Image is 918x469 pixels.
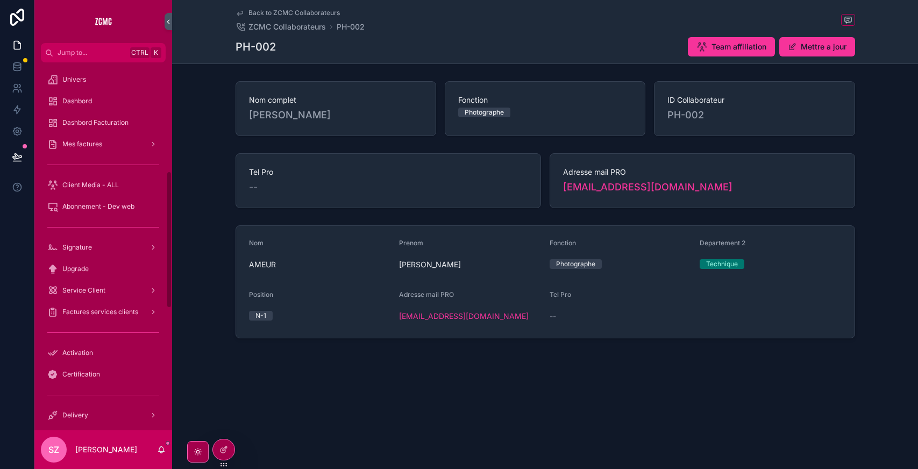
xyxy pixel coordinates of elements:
span: PH-002 [667,108,841,123]
span: Dashbord [62,97,92,105]
a: Back to ZCMC Collaborateurs [236,9,340,17]
span: Tel Pro [249,167,528,177]
span: AMEUR [249,259,391,270]
span: K [152,48,160,57]
a: Factures services clients [41,302,166,322]
span: Activation [62,349,93,357]
span: Delivery [62,411,88,420]
span: [PERSON_NAME] [249,108,423,123]
a: Certification [41,365,166,384]
a: Upgrade [41,259,166,279]
span: -- [550,311,556,322]
span: Fonction [550,239,576,247]
span: Factures services clients [62,308,138,316]
a: Dashbord Facturation [41,113,166,132]
span: Nom [249,239,264,247]
a: Activation [41,343,166,363]
a: Abonnement - Dev web [41,197,166,216]
span: Upgrade [62,265,89,273]
span: Position [249,290,273,299]
span: Tel Pro [550,290,571,299]
a: [EMAIL_ADDRESS][DOMAIN_NAME] [399,311,529,322]
div: Photographe [465,108,504,117]
div: Technique [706,259,738,269]
a: Service Client [41,281,166,300]
span: Nom complet [249,95,423,105]
button: Jump to...CtrlK [41,43,166,62]
span: ZCMC Collaborateurs [248,22,326,32]
a: ZCMC Collaborateurs [236,22,326,32]
a: Delivery [41,406,166,425]
img: App logo [95,13,112,30]
span: Prenom [399,239,423,247]
a: [EMAIL_ADDRESS][DOMAIN_NAME] [563,180,732,195]
span: Service Client [62,286,105,295]
span: Back to ZCMC Collaborateurs [248,9,340,17]
span: Ctrl [130,47,150,58]
span: Dashbord Facturation [62,118,129,127]
div: N-1 [255,311,266,321]
div: Photographe [556,259,595,269]
a: Client Media - ALL [41,175,166,195]
span: [PERSON_NAME] [399,259,541,270]
span: SZ [48,443,59,456]
span: Abonnement - Dev web [62,202,134,211]
span: Jump to... [58,48,126,57]
span: Mes factures [62,140,102,148]
span: Client Media - ALL [62,181,119,189]
div: scrollable content [34,62,172,430]
h1: PH-002 [236,39,276,54]
span: Signature [62,243,92,252]
p: [PERSON_NAME] [75,444,137,455]
span: Adresse mail PRO [563,167,842,177]
span: Departement 2 [700,239,745,247]
a: Mes factures [41,134,166,154]
span: Fonction [458,95,632,105]
span: Certification [62,370,100,379]
span: Adresse mail PRO [399,290,454,299]
span: Team affiliation [711,41,766,52]
span: -- [249,180,258,195]
button: Mettre a jour [779,37,855,56]
a: Dashbord [41,91,166,111]
a: Signature [41,238,166,257]
button: Team affiliation [688,37,775,56]
span: ID Collaborateur [667,95,841,105]
span: Univers [62,75,86,84]
a: Univers [41,70,166,89]
a: PH-002 [337,22,365,32]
